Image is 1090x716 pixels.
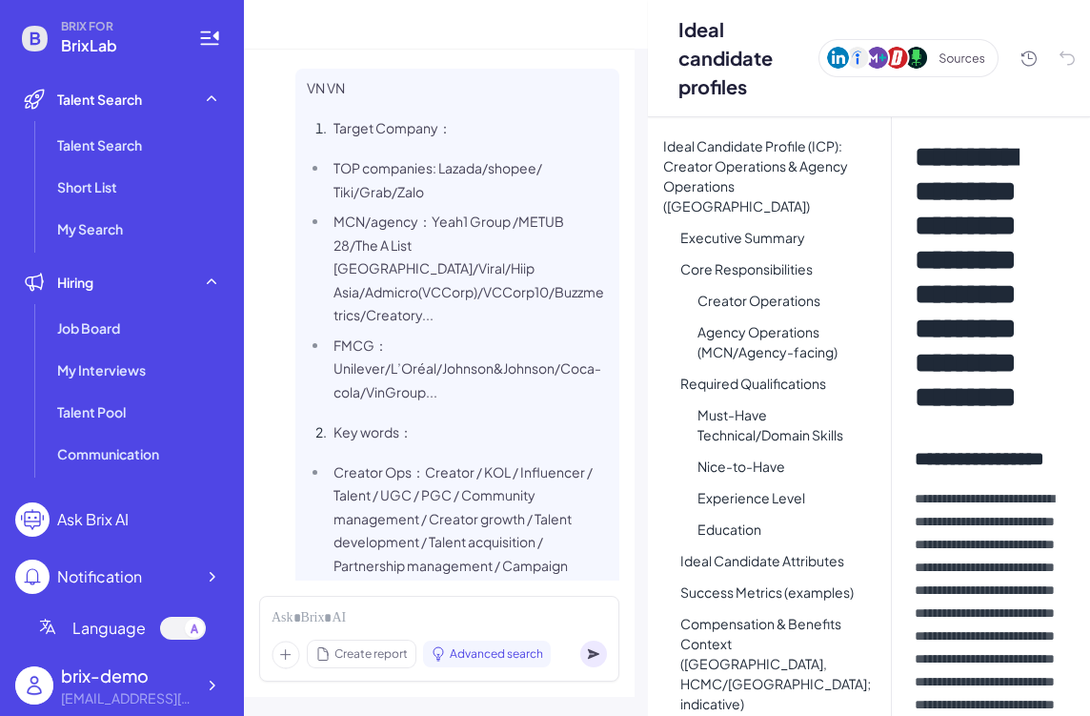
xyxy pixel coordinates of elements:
li: Ideal Candidate Attributes [665,547,891,575]
div: Ideal candidate profiles [678,15,818,101]
div: Notification [57,565,142,588]
li: Core Responsibilities [665,256,891,283]
span: My Search [57,219,123,238]
img: sources [818,39,999,77]
span: Create report [334,645,408,663]
li: Key words： [329,420,608,444]
div: brix-demo@brix.com [61,688,194,708]
li: Ideal Candidate Profile (ICP): Creator Operations & Agency Operations ([GEOGRAPHIC_DATA]) [648,133,891,220]
img: user_logo.png [15,666,53,705]
span: Talent Search [57,90,142,109]
li: Required Qualifications [665,370,891,398]
li: Education [682,516,891,543]
li: Experience Level [682,484,891,512]
li: Target Company： [329,116,608,140]
li: Creator Operations [682,287,891,315]
li: Executive Summary [665,224,891,252]
li: Agency Operations (MCN/Agency-facing) [682,318,891,366]
li: Nice-to-Have [682,453,891,481]
span: Advanced search [450,645,543,663]
span: Talent Search [57,135,142,154]
span: Job Board [57,318,120,338]
p: VN VN [307,76,608,100]
span: My Interviews [57,360,146,379]
span: Talent Pool [57,402,126,421]
div: brix-demo [61,663,194,688]
li: TOP companies: Lazada/shopee/ Tiki/Grab/Zalo [329,156,608,203]
div: Ask Brix AI [57,508,129,531]
span: Short List [57,177,117,196]
li: FMCG：Unilever/L’Oréal/Johnson&Johnson/Coca-cola/VinGroup... [329,334,608,404]
li: Must-Have Technical/Domain Skills [682,401,891,449]
li: MCN/agency：Yeah1 Group /METUB 28/The A List [GEOGRAPHIC_DATA]/Viral/Hiip Asia/Admicro(VCCorp)/VCC... [329,210,608,327]
span: BrixLab [61,34,175,57]
span: Communication [57,444,159,463]
span: BRIX FOR [61,19,175,34]
span: Hiring [57,273,93,292]
li: Success Metrics (examples) [665,579,891,606]
span: Language [72,617,146,640]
